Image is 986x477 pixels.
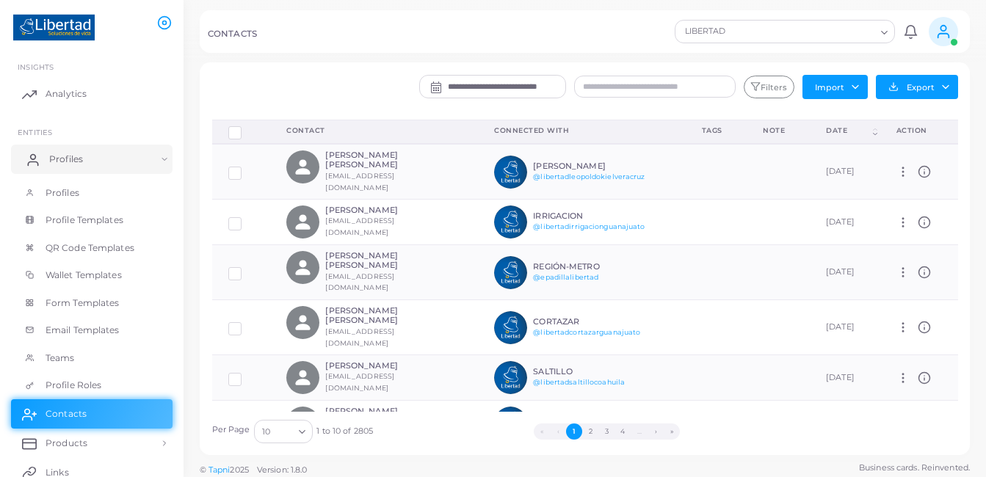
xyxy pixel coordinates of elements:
[46,87,87,101] span: Analytics
[325,306,433,325] h6: [PERSON_NAME] [PERSON_NAME]
[325,150,433,170] h6: [PERSON_NAME] [PERSON_NAME]
[11,371,173,399] a: Profile Roles
[254,420,313,443] div: Search for option
[826,266,864,278] div: [DATE]
[46,324,120,337] span: Email Templates
[494,407,527,440] img: avatar
[325,172,394,192] small: [EMAIL_ADDRESS][DOMAIN_NAME]
[46,407,87,420] span: Contacts
[46,214,123,227] span: Profile Templates
[11,206,173,234] a: Profile Templates
[373,423,841,440] ul: Pagination
[859,462,970,474] span: Business cards. Reinvented.
[18,128,52,136] span: ENTITIES
[566,423,582,440] button: Go to page 1
[230,464,248,476] span: 2025
[209,465,231,475] a: Tapni
[598,423,615,440] button: Go to page 3
[212,424,250,436] label: Per Page
[533,367,641,376] h6: SALTILLO
[802,75,868,98] button: Import
[293,258,313,277] svg: person fill
[325,272,394,292] small: [EMAIL_ADDRESS][DOMAIN_NAME]
[615,423,631,440] button: Go to page 4
[325,205,433,215] h6: [PERSON_NAME]
[533,378,625,386] a: @libertadsaltillocoahuila
[826,216,864,228] div: [DATE]
[11,344,173,372] a: Teams
[46,186,79,200] span: Profiles
[494,205,527,238] img: avatar
[272,423,293,440] input: Search for option
[675,20,895,43] div: Search for option
[683,24,789,39] span: LIBERTAD
[533,172,645,181] a: @libertadleopoldokielveracruz
[494,125,670,136] div: Connected With
[494,361,527,394] img: avatar
[648,423,664,440] button: Go to next page
[286,125,462,136] div: Contact
[200,464,307,476] span: ©
[494,256,527,289] img: avatar
[325,407,433,416] h6: [PERSON_NAME]
[533,273,598,281] a: @epadillalibertad
[46,352,75,365] span: Teams
[325,372,394,392] small: [EMAIL_ADDRESS][DOMAIN_NAME]
[325,251,433,270] h6: [PERSON_NAME] [PERSON_NAME]
[11,289,173,317] a: Form Templates
[533,161,645,171] h6: [PERSON_NAME]
[744,76,794,99] button: Filters
[826,372,864,384] div: [DATE]
[293,368,313,387] svg: person fill
[11,429,173,458] a: Products
[533,317,641,327] h6: CORTAZAR
[11,261,173,289] a: Wallet Templates
[11,179,173,207] a: Profiles
[325,216,394,236] small: [EMAIL_ADDRESS][DOMAIN_NAME]
[791,23,875,40] input: Search for option
[46,296,120,310] span: Form Templates
[46,241,134,255] span: QR Code Templates
[46,269,122,282] span: Wallet Templates
[257,465,308,475] span: Version: 1.8.0
[325,327,394,347] small: [EMAIL_ADDRESS][DOMAIN_NAME]
[826,166,864,178] div: [DATE]
[18,62,54,71] span: INSIGHTS
[11,234,173,262] a: QR Code Templates
[316,426,373,437] span: 1 to 10 of 2805
[533,222,645,230] a: @libertadirrigacionguanajuato
[11,316,173,344] a: Email Templates
[702,125,731,136] div: Tags
[293,313,313,332] svg: person fill
[11,79,173,109] a: Analytics
[13,14,95,41] img: logo
[826,125,870,136] div: Date
[11,145,173,174] a: Profiles
[494,156,527,189] img: avatar
[494,311,527,344] img: avatar
[293,157,313,177] svg: person fill
[876,75,958,99] button: Export
[46,437,87,450] span: Products
[664,423,680,440] button: Go to last page
[826,321,864,333] div: [DATE]
[212,120,271,144] th: Row-selection
[208,29,257,39] h5: CONTACTS
[582,423,598,440] button: Go to page 2
[896,125,942,136] div: action
[533,328,640,336] a: @libertadcortazarguanajuato
[262,424,270,440] span: 10
[763,125,794,136] div: Note
[325,361,433,371] h6: [PERSON_NAME]
[533,262,641,272] h6: REGIÓN-METRO
[46,379,101,392] span: Profile Roles
[533,211,645,221] h6: IRRIGACION
[11,399,173,429] a: Contacts
[49,153,83,166] span: Profiles
[293,212,313,232] svg: person fill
